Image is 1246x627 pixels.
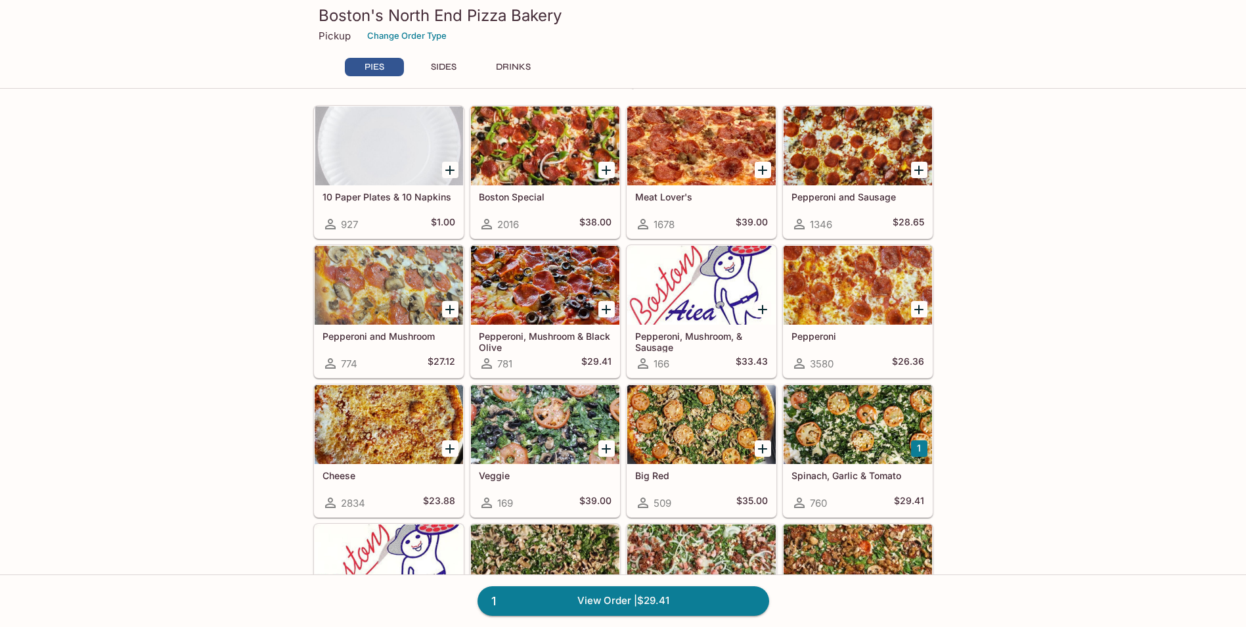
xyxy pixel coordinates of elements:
a: Spinach, Garlic & Tomato760$29.41 [783,384,933,517]
div: Pepperoni and Sausage [784,106,932,185]
span: 760 [810,497,827,509]
div: Pepperoni and Mushroom [315,246,463,325]
span: 166 [654,358,669,370]
a: Meat Lover's1678$39.00 [627,106,776,239]
div: Boston Special [471,106,619,185]
a: Big Red509$35.00 [627,384,776,517]
h5: $39.00 [736,216,768,232]
a: Cheese2834$23.88 [314,384,464,517]
button: Change Order Type [361,26,453,46]
div: Spinach, Garlic, & Mushroom [471,524,619,603]
span: 781 [497,358,512,370]
button: Add Pepperoni, Mushroom & Black Olive [598,301,615,317]
span: 774 [341,358,357,370]
div: Pepperoni, Mushroom & Black Olive [471,246,619,325]
a: 10 Paper Plates & 10 Napkins927$1.00 [314,106,464,239]
h5: Boston Special [479,191,612,202]
h5: Veggie [479,470,612,481]
button: Add Pepperoni and Mushroom [442,301,458,317]
div: Cheese [315,385,463,464]
h5: 10 Paper Plates & 10 Napkins [323,191,455,202]
h5: $1.00 [431,216,455,232]
button: Add Pepperoni, Mushroom, & Sausage [755,301,771,317]
p: Pickup [319,30,351,42]
button: Add Big Red [755,440,771,457]
button: PIES [345,58,404,76]
a: Pepperoni, Mushroom & Black Olive781$29.41 [470,245,620,378]
div: Spinach, Garlic & Tomato [784,385,932,464]
h5: $33.43 [736,356,768,371]
button: Add Cheese [442,440,458,457]
span: 3580 [810,358,834,370]
button: SIDES [414,58,474,76]
span: 1678 [654,218,675,231]
h5: Pepperoni, Mushroom, & Sausage [635,331,768,352]
button: Add Pepperoni [911,301,927,317]
h5: $26.36 [892,356,924,371]
h5: $27.12 [428,356,455,371]
button: Add Veggie [598,440,615,457]
a: Veggie169$39.00 [470,384,620,517]
a: 1View Order |$29.41 [478,586,769,615]
h5: $28.65 [893,216,924,232]
span: 927 [341,218,358,231]
span: 2016 [497,218,519,231]
h5: Cheese [323,470,455,481]
a: Pepperoni, Mushroom, & Sausage166$33.43 [627,245,776,378]
h5: $29.41 [581,356,612,371]
h5: Pepperoni, Mushroom & Black Olive [479,331,612,352]
h5: Pepperoni and Sausage [791,191,924,202]
h5: Meat Lover's [635,191,768,202]
span: 169 [497,497,513,509]
h5: Pepperoni [791,331,924,342]
button: Add Spinach, Garlic & Tomato [911,440,927,457]
h5: Pepperoni and Mushroom [323,331,455,342]
h5: $23.88 [423,495,455,511]
div: Carbonara Pizza [627,524,776,603]
h5: $35.00 [736,495,768,511]
div: Pepperoni, Mushroom, & Sausage [627,246,776,325]
button: Add Pepperoni and Sausage [911,162,927,178]
span: 1346 [810,218,832,231]
span: 2834 [341,497,365,509]
a: Boston Special2016$38.00 [470,106,620,239]
h5: $39.00 [579,495,612,511]
div: Pepperoni [784,246,932,325]
span: 509 [654,497,671,509]
div: 10 Paper Plates & 10 Napkins [315,106,463,185]
button: Add Boston Special [598,162,615,178]
a: Pepperoni3580$26.36 [783,245,933,378]
h5: Spinach, Garlic & Tomato [791,470,924,481]
button: DRINKS [484,58,543,76]
span: 1 [483,592,504,611]
div: Meat Lover's [627,106,776,185]
h5: $38.00 [579,216,612,232]
h5: $29.41 [894,495,924,511]
div: Spinach & Garlic [315,524,463,603]
a: Pepperoni and Sausage1346$28.65 [783,106,933,239]
h3: Boston's North End Pizza Bakery [319,5,928,26]
div: Big Red [627,385,776,464]
div: Veggie [471,385,619,464]
div: Spicy Jenny [784,524,932,603]
h5: Big Red [635,470,768,481]
button: Add Meat Lover's [755,162,771,178]
a: Pepperoni and Mushroom774$27.12 [314,245,464,378]
button: Add 10 Paper Plates & 10 Napkins [442,162,458,178]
